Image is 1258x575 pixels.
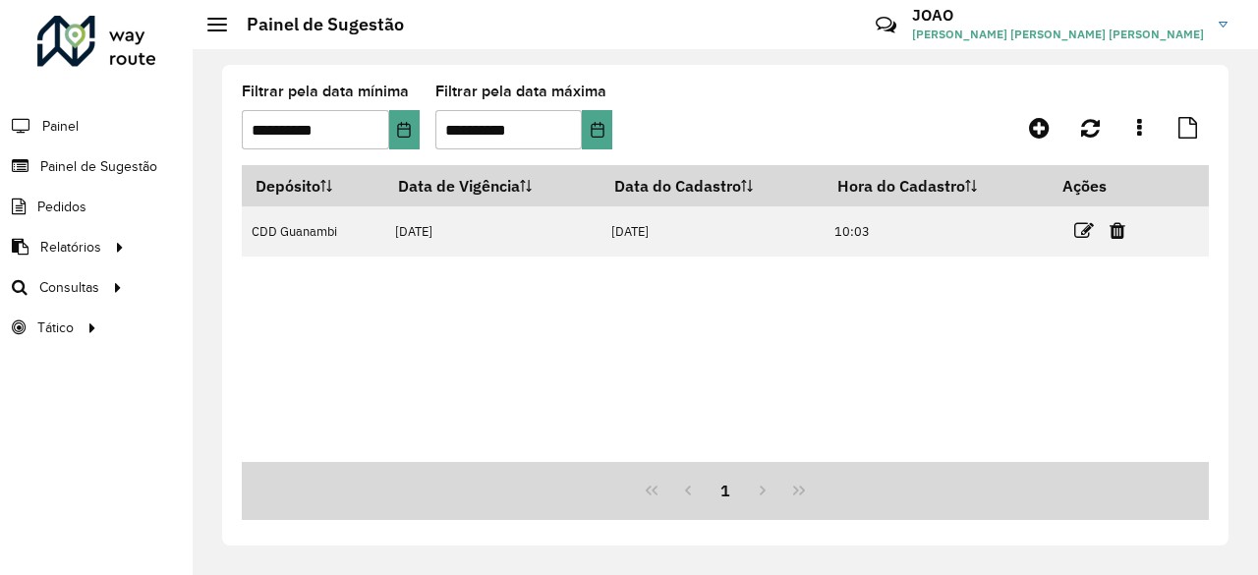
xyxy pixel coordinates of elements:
[37,197,86,217] span: Pedidos
[1049,165,1167,206] th: Ações
[825,206,1050,257] td: 10:03
[242,80,409,103] label: Filtrar pela data mínima
[825,165,1050,206] th: Hora do Cadastro
[912,6,1204,25] h3: JOAO
[435,80,606,103] label: Filtrar pela data máxima
[227,14,404,35] h2: Painel de Sugestão
[37,317,74,338] span: Tático
[601,206,825,257] td: [DATE]
[384,206,600,257] td: [DATE]
[40,156,157,177] span: Painel de Sugestão
[39,277,99,298] span: Consultas
[1074,217,1094,244] a: Editar
[707,472,744,509] button: 1
[242,165,384,206] th: Depósito
[865,4,907,46] a: Contato Rápido
[40,237,101,258] span: Relatórios
[389,110,420,149] button: Choose Date
[1110,217,1125,244] a: Excluir
[601,165,825,206] th: Data do Cadastro
[912,26,1204,43] span: [PERSON_NAME] [PERSON_NAME] [PERSON_NAME]
[384,165,600,206] th: Data de Vigência
[242,206,384,257] td: CDD Guanambi
[42,116,79,137] span: Painel
[582,110,612,149] button: Choose Date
